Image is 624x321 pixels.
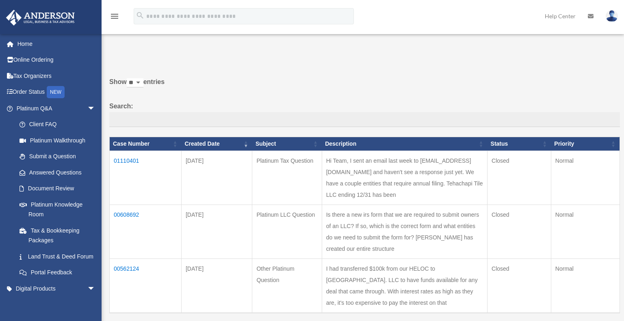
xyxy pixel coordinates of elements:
[109,76,620,96] label: Show entries
[136,11,145,20] i: search
[252,259,322,313] td: Other Platinum Question
[11,222,104,248] a: Tax & Bookkeeping Packages
[110,151,182,205] td: 01110401
[322,151,487,205] td: Hi Team, I sent an email last week to [EMAIL_ADDRESS][DOMAIN_NAME] and haven't see a response jus...
[6,52,108,68] a: Online Ordering
[6,68,108,84] a: Tax Organizers
[322,137,487,151] th: Description: activate to sort column ascending
[87,100,104,117] span: arrow_drop_down
[110,137,182,151] th: Case Number: activate to sort column ascending
[606,10,618,22] img: User Pic
[110,205,182,259] td: 00608692
[487,259,551,313] td: Closed
[127,78,143,88] select: Showentries
[47,86,65,98] div: NEW
[487,205,551,259] td: Closed
[252,151,322,205] td: Platinum Tax Question
[11,265,104,281] a: Portal Feedback
[11,149,104,165] a: Submit a Question
[110,11,119,21] i: menu
[322,259,487,313] td: I had transferred $100k from our HELOC to [GEOGRAPHIC_DATA]. LLC to have funds available for any ...
[109,112,620,127] input: Search:
[11,132,104,149] a: Platinum Walkthrough
[181,205,252,259] td: [DATE]
[4,10,77,26] img: Anderson Advisors Platinum Portal
[322,205,487,259] td: Is there a new irs form that we are required to submit owners of an LLC? If so, which is the corr...
[6,100,104,116] a: Platinum Q&Aarrow_drop_down
[6,84,108,101] a: Order StatusNEW
[181,151,252,205] td: [DATE]
[11,116,104,133] a: Client FAQ
[252,137,322,151] th: Subject: activate to sort column ascending
[252,205,322,259] td: Platinum LLC Question
[109,101,620,127] label: Search:
[551,151,620,205] td: Normal
[487,137,551,151] th: Status: activate to sort column ascending
[11,164,100,181] a: Answered Questions
[551,259,620,313] td: Normal
[110,14,119,21] a: menu
[181,259,252,313] td: [DATE]
[87,280,104,297] span: arrow_drop_down
[551,205,620,259] td: Normal
[110,259,182,313] td: 00562124
[6,36,108,52] a: Home
[181,137,252,151] th: Created Date: activate to sort column ascending
[551,137,620,151] th: Priority: activate to sort column ascending
[11,181,104,197] a: Document Review
[6,280,108,297] a: Digital Productsarrow_drop_down
[487,151,551,205] td: Closed
[11,196,104,222] a: Platinum Knowledge Room
[11,248,104,265] a: Land Trust & Deed Forum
